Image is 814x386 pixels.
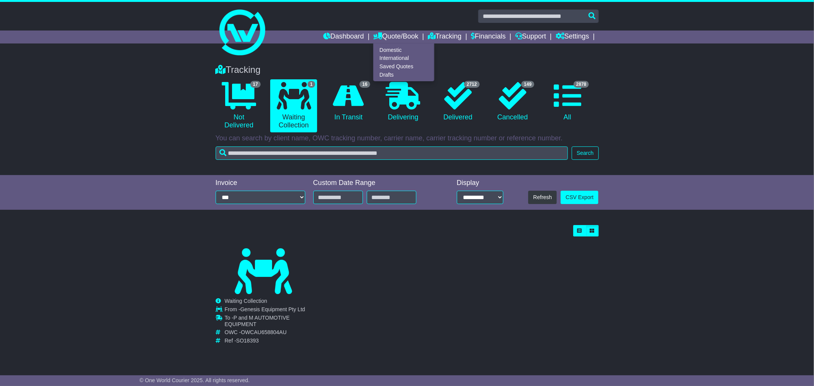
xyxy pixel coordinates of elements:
td: OWC - [225,329,311,338]
td: Ref - [225,338,311,344]
a: 1 Waiting Collection [270,79,317,132]
a: CSV Export [561,191,598,204]
span: 2878 [574,81,589,88]
a: 16 In Transit [325,79,372,124]
span: 2712 [464,81,480,88]
span: 16 [359,81,370,88]
a: Support [515,31,546,43]
div: Display [457,179,504,187]
td: To - [225,315,311,330]
span: Waiting Collection [225,298,268,304]
a: Financials [471,31,506,43]
a: Domestic [374,46,434,54]
a: Delivering [380,79,427,124]
a: Tracking [428,31,461,43]
span: © One World Courier 2025. All rights reserved. [140,377,250,383]
div: Invoice [216,179,306,187]
span: Genesis Equipment Pty Ltd [240,306,305,312]
p: You can search by client name, OWC tracking number, carrier name, carrier tracking number or refe... [216,134,599,143]
button: Refresh [528,191,557,204]
a: Drafts [374,71,434,79]
a: Settings [556,31,589,43]
a: Dashboard [323,31,364,43]
div: Tracking [212,64,603,76]
span: SO18393 [236,338,259,344]
span: P and M AUTOMOTIVE EQUIPMENT [225,315,290,327]
a: 2878 All [544,79,591,124]
a: International [374,54,434,63]
div: Custom Date Range [313,179,436,187]
span: OWCAU658804AU [241,329,287,335]
a: 149 Cancelled [489,79,536,124]
a: 2712 Delivered [434,79,481,124]
td: From - [225,306,311,315]
span: 149 [521,81,534,88]
span: 1 [308,81,316,88]
div: Quote/Book [373,43,434,81]
a: Quote/Book [373,31,418,43]
a: 17 Not Delivered [216,79,263,132]
a: Saved Quotes [374,63,434,71]
button: Search [572,146,598,160]
span: 17 [250,81,261,88]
